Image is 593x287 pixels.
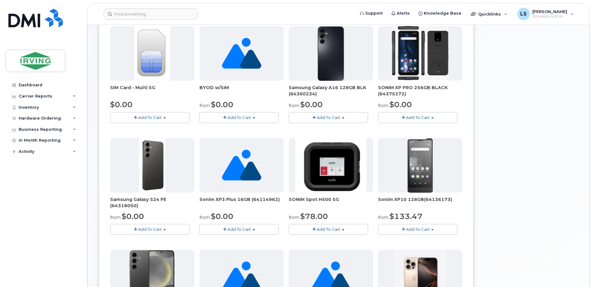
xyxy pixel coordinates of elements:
[378,215,389,220] small: from
[317,227,340,232] span: Add To Cart
[478,11,501,16] span: Quicklinks
[289,84,373,97] div: Samsung Galaxy A16 128GB BLK (64360234)
[289,112,368,123] button: Add To Cart
[110,215,121,220] small: from
[110,84,194,97] div: SIM Card - Multi 5G
[378,224,457,235] button: Add To Cart
[414,7,466,20] a: Knowledge Base
[397,10,410,16] span: Alerts
[289,103,299,108] small: from
[122,212,144,221] span: $0.00
[318,26,344,81] img: A16_-_JDI.png
[466,8,512,20] div: Quicklinks
[378,103,389,108] small: from
[211,100,233,109] span: $0.00
[406,115,430,120] span: Add To Cart
[378,196,462,209] div: Sonim XP10 128GB(64136173)
[424,10,461,16] span: Knowledge Base
[110,224,189,235] button: Add To Cart
[199,112,279,123] button: Add To Cart
[222,26,261,81] img: no_image_found-2caef05468ed5679b831cfe6fc140e25e0c280774317ffc20a367ab7fd17291e.png
[317,115,340,120] span: Add To Cart
[513,8,578,20] div: Lisa Soucy
[199,215,210,220] small: from
[378,112,457,123] button: Add To Cart
[138,115,162,120] span: Add To Cart
[391,26,449,81] img: SONIM_XP_PRO_-_JDIRVING.png
[211,212,233,221] span: $0.00
[110,196,194,209] div: Samsung Galaxy S24 FE (64318050)
[110,112,189,123] button: Add To Cart
[365,10,383,16] span: Support
[134,26,170,81] img: 00D627D4-43E9-49B7-A367-2C99342E128C.jpg
[289,215,299,220] small: from
[520,10,527,18] span: LS
[300,212,328,221] span: $78.00
[199,196,284,209] div: Sonim XP3 Plus 16GB (64114962)
[289,224,368,235] button: Add To Cart
[532,9,567,14] span: [PERSON_NAME]
[227,227,251,232] span: Add To Cart
[199,84,284,97] div: BYOD w/SIM
[387,7,414,20] a: Alerts
[390,100,412,109] span: $0.00
[532,14,567,19] span: Wireless Admin
[300,100,323,109] span: $0.00
[289,196,373,209] div: SONIM Spot H500 5G
[110,100,133,109] span: $0.00
[138,227,162,232] span: Add To Cart
[227,115,251,120] span: Add To Cart
[199,224,279,235] button: Add To Cart
[356,7,387,20] a: Support
[378,84,462,97] div: SONIM XP PRO 256GB BLACK (64375272)
[408,138,433,193] img: XP10.jpg
[390,212,423,221] span: $133.47
[104,8,198,20] input: Find something...
[199,103,210,108] small: from
[295,138,367,193] img: SONIM.png
[222,138,261,193] img: no_image_found-2caef05468ed5679b831cfe6fc140e25e0c280774317ffc20a367ab7fd17291e.png
[406,227,430,232] span: Add To Cart
[139,138,166,193] img: s24_fe.png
